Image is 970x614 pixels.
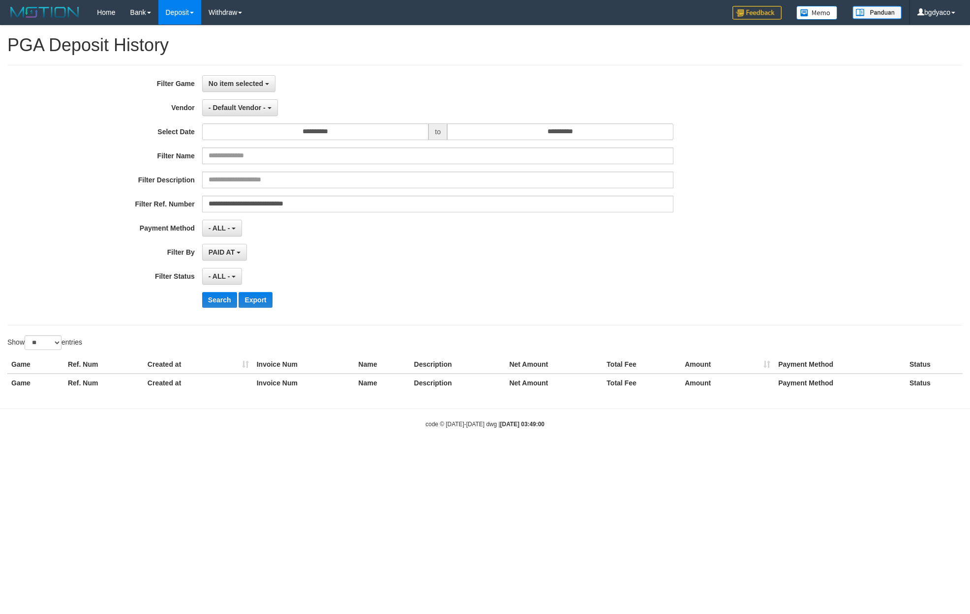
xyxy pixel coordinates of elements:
[774,374,906,392] th: Payment Method
[505,374,603,392] th: Net Amount
[25,335,61,350] select: Showentries
[7,35,963,55] h1: PGA Deposit History
[906,374,963,392] th: Status
[239,292,272,308] button: Export
[202,75,275,92] button: No item selected
[209,80,263,88] span: No item selected
[253,355,355,374] th: Invoice Num
[500,421,545,428] strong: [DATE] 03:49:00
[732,6,782,20] img: Feedback.jpg
[7,374,64,392] th: Game
[209,248,235,256] span: PAID AT
[681,374,774,392] th: Amount
[505,355,603,374] th: Net Amount
[202,292,237,308] button: Search
[7,355,64,374] th: Game
[209,272,230,280] span: - ALL -
[209,104,266,112] span: - Default Vendor -
[7,5,82,20] img: MOTION_logo.png
[425,421,545,428] small: code © [DATE]-[DATE] dwg |
[64,374,144,392] th: Ref. Num
[64,355,144,374] th: Ref. Num
[7,335,82,350] label: Show entries
[144,355,253,374] th: Created at
[202,99,278,116] button: - Default Vendor -
[144,374,253,392] th: Created at
[852,6,902,19] img: panduan.png
[796,6,838,20] img: Button%20Memo.svg
[202,220,242,236] button: - ALL -
[355,355,410,374] th: Name
[906,355,963,374] th: Status
[410,374,506,392] th: Description
[603,355,681,374] th: Total Fee
[355,374,410,392] th: Name
[603,374,681,392] th: Total Fee
[202,268,242,285] button: - ALL -
[428,123,447,140] span: to
[202,244,247,261] button: PAID AT
[681,355,774,374] th: Amount
[774,355,906,374] th: Payment Method
[253,374,355,392] th: Invoice Num
[209,224,230,232] span: - ALL -
[410,355,506,374] th: Description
